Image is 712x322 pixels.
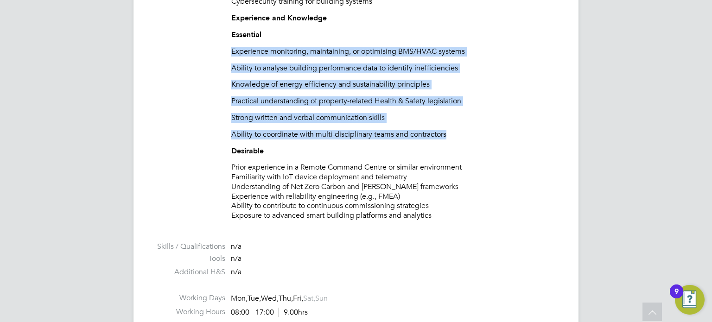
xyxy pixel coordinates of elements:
p: Strong written and verbal communication skills [231,113,560,123]
button: Open Resource Center, 9 new notifications [675,285,705,315]
span: Tue, [248,294,261,303]
p: Prior experience in a Remote Command Centre or similar environment Familiarity with IoT device de... [231,163,560,221]
p: Knowledge of energy efficiency and sustainability principles [231,80,560,89]
span: Wed, [261,294,279,303]
label: Working Hours [152,307,225,317]
label: Tools [152,254,225,264]
div: 08:00 - 17:00 [231,308,308,317]
span: n/a [231,267,242,277]
span: Fri, [293,294,303,303]
span: n/a [231,254,242,263]
span: n/a [231,242,242,251]
label: Additional H&S [152,267,225,277]
p: Ability to analyse building performance data to identify inefficiencies [231,63,560,73]
span: Thu, [279,294,293,303]
strong: Desirable [231,146,264,155]
span: Mon, [231,294,248,303]
p: Practical understanding of property-related Health & Safety legislation [231,96,560,106]
p: Experience monitoring, maintaining, or optimising BMS/HVAC systems [231,47,560,57]
div: 9 [674,291,679,303]
label: Working Days [152,293,225,303]
p: Ability to coordinate with multi-disciplinary teams and contractors [231,130,560,139]
span: 9.00hrs [279,308,308,317]
label: Skills / Qualifications [152,242,225,252]
span: Sat, [303,294,315,303]
span: Sun [315,294,328,303]
strong: Experience and Knowledge [231,13,327,22]
strong: Essential [231,30,261,39]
